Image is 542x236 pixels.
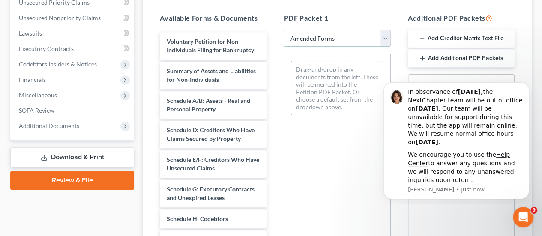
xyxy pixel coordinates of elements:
[167,185,255,201] span: Schedule G: Executory Contracts and Unexpired Leases
[19,14,101,21] span: Unsecured Nonpriority Claims
[19,60,97,68] span: Codebtors Insiders & Notices
[12,41,134,57] a: Executory Contracts
[10,147,134,167] a: Download & Print
[408,49,515,67] button: Add Additional PDF Packets
[19,91,57,99] span: Miscellaneous
[12,103,134,118] a: SOFA Review
[284,13,390,23] h5: PDF Packet 1
[19,122,79,129] span: Additional Documents
[167,215,228,222] span: Schedule H: Codebtors
[167,38,254,54] span: Voluntary Petition for Non-Individuals Filing for Bankruptcy
[371,75,542,204] iframe: Intercom notifications message
[12,26,134,41] a: Lawsuits
[167,97,250,113] span: Schedule A/B: Assets - Real and Personal Property
[19,30,42,37] span: Lawsuits
[19,45,74,52] span: Executory Contracts
[167,156,259,172] span: Schedule E/F: Creditors Who Have Unsecured Claims
[19,76,46,83] span: Financials
[167,67,256,83] span: Summary of Assets and Liabilities for Non-Individuals
[408,13,515,23] h5: Additional PDF Packets
[513,207,533,227] iframe: Intercom live chat
[12,10,134,26] a: Unsecured Nonpriority Claims
[167,126,255,142] span: Schedule D: Creditors Who Have Claims Secured by Property
[160,13,267,23] h5: Available Forms & Documents
[19,107,54,114] span: SOFA Review
[530,207,537,214] span: 9
[10,171,134,190] a: Review & File
[291,61,383,115] div: Drag-and-drop in any documents from the left. These will be merged into the Petition PDF Packet. ...
[408,30,515,48] button: Add Creditor Matrix Text File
